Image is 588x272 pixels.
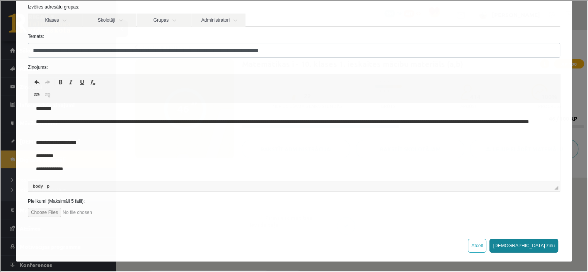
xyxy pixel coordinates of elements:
[54,76,65,86] a: Treknraksts (vadīšanas taustiņš+B)
[76,76,87,86] a: Pasvītrojums (vadīšanas taustiņš+U)
[21,3,565,10] label: Izvēlies adresātu grupas:
[21,197,565,204] label: Pielikumi (Maksimāli 5 faili):
[467,238,486,252] button: Atcelt
[489,238,557,252] button: [DEMOGRAPHIC_DATA] ziņu
[41,89,52,99] a: Atsaistīt
[136,13,190,26] a: Grupas
[554,185,557,189] span: Mērogot
[21,63,565,70] label: Ziņojums:
[27,13,81,26] a: Klases
[44,182,50,189] a: p elements
[87,76,97,86] a: Noņemt stilus
[41,76,52,86] a: Atkārtot (vadīšanas taustiņš+Y)
[31,182,44,189] a: body elements
[27,103,559,180] iframe: Bagātinātā teksta redaktors, wiswyg-editor-47433878998380-1760264834-316
[65,76,76,86] a: Slīpraksts (vadīšanas taustiņš+I)
[31,89,41,99] a: Saite (vadīšanas taustiņš+K)
[31,76,41,86] a: Atcelt (vadīšanas taustiņš+Z)
[82,13,136,26] a: Skolotāji
[191,13,245,26] a: Administratori
[21,32,565,39] label: Temats:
